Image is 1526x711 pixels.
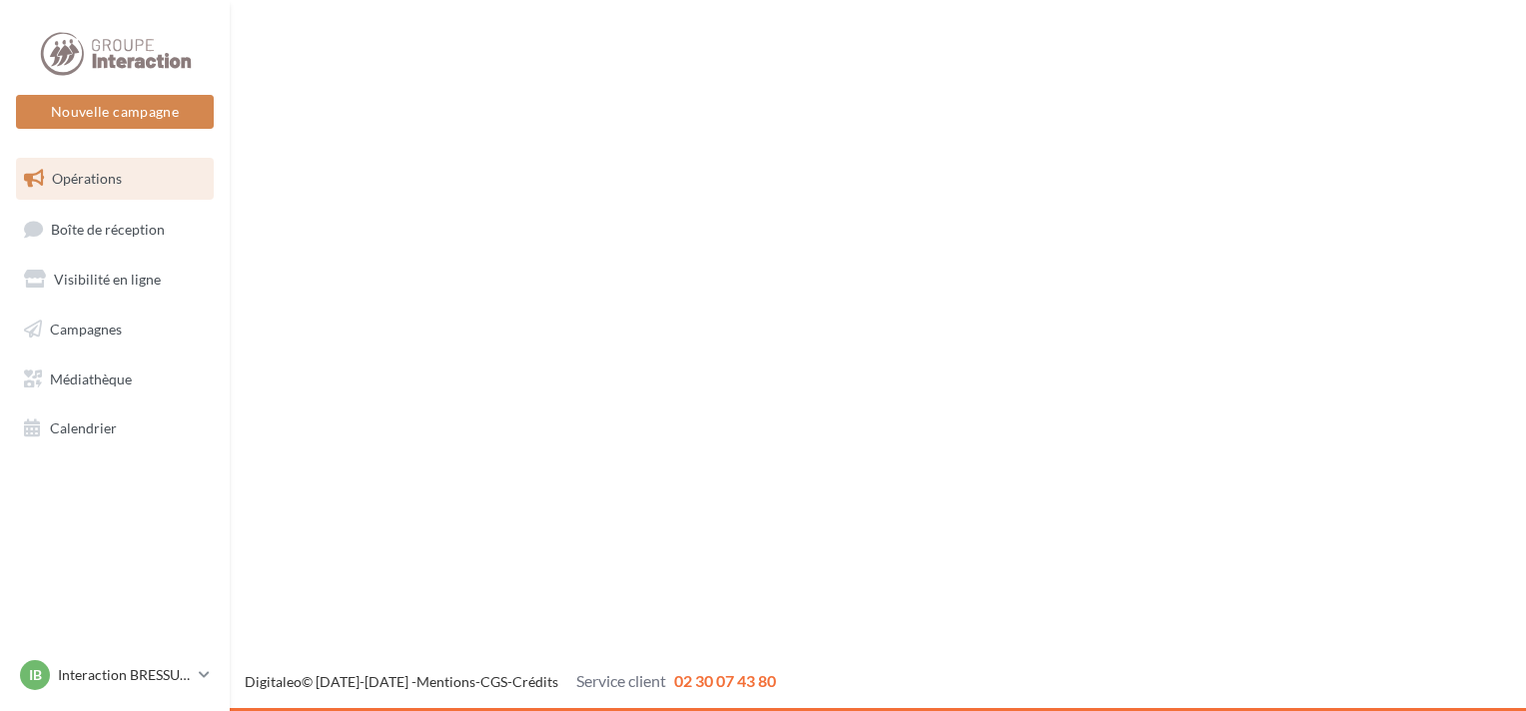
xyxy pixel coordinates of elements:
a: Opérations [12,158,218,200]
a: Calendrier [12,407,218,449]
span: Boîte de réception [51,220,165,237]
a: Digitaleo [245,673,302,690]
span: Visibilité en ligne [54,271,161,288]
a: CGS [480,673,507,690]
span: Campagnes [50,321,122,338]
span: IB [29,665,42,685]
a: Crédits [512,673,558,690]
button: Nouvelle campagne [16,95,214,129]
span: Calendrier [50,419,117,436]
a: Boîte de réception [12,208,218,251]
span: © [DATE]-[DATE] - - - [245,673,776,690]
p: Interaction BRESSUIRE [58,665,191,685]
a: Campagnes [12,309,218,351]
a: Mentions [416,673,475,690]
a: Visibilité en ligne [12,259,218,301]
span: 02 30 07 43 80 [674,671,776,690]
a: IB Interaction BRESSUIRE [16,656,214,694]
a: Médiathèque [12,358,218,400]
span: Service client [576,671,666,690]
span: Médiathèque [50,369,132,386]
span: Opérations [52,170,122,187]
